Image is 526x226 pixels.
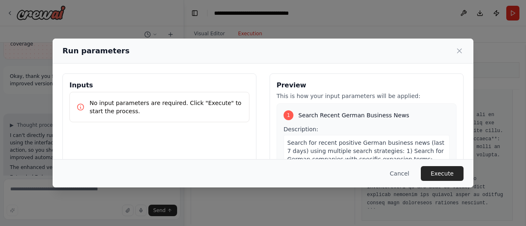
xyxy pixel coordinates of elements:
[277,80,457,90] h3: Preview
[284,126,318,132] span: Description:
[298,111,409,119] span: Search Recent German Business News
[277,92,457,100] p: This is how your input parameters will be applied:
[90,99,242,115] p: No input parameters are required. Click "Execute" to start the process.
[421,166,464,181] button: Execute
[69,80,249,90] h3: Inputs
[62,45,129,57] h2: Run parameters
[284,110,293,120] div: 1
[383,166,416,181] button: Cancel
